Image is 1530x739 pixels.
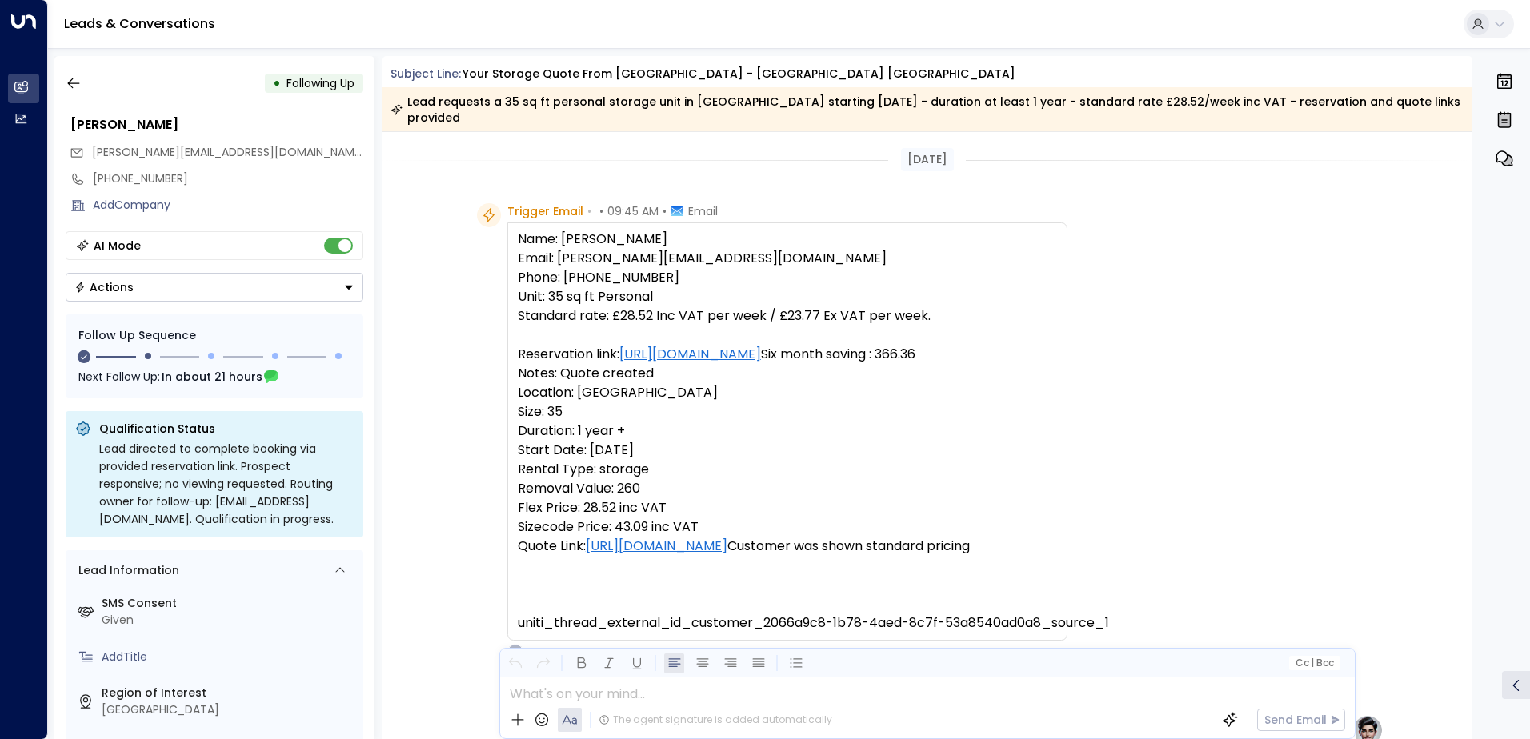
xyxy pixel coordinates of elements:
span: • [599,203,603,219]
span: Following Up [286,75,354,91]
div: • [273,69,281,98]
button: Actions [66,273,363,302]
div: Given [102,612,357,629]
div: Follow Up Sequence [78,327,350,344]
div: AddCompany [93,197,363,214]
a: [URL][DOMAIN_NAME] [619,345,761,364]
span: 09:45 AM [607,203,659,219]
span: [PERSON_NAME][EMAIL_ADDRESS][DOMAIN_NAME] [92,144,365,160]
div: [DATE] [901,148,954,171]
a: Leads & Conversations [64,14,215,33]
span: In about 21 hours [162,368,262,385]
a: [URL][DOMAIN_NAME] [586,537,727,556]
div: [GEOGRAPHIC_DATA] [102,701,357,718]
p: Qualification Status [99,421,354,437]
div: O [507,644,523,660]
span: Trigger Email [507,203,583,219]
div: AI Mode [94,238,141,254]
div: [PERSON_NAME] [70,115,363,134]
span: Cc Bcc [1295,657,1333,669]
div: Lead requests a 35 sq ft personal storage unit in [GEOGRAPHIC_DATA] starting [DATE] - duration at... [391,94,1464,126]
div: Lead Information [73,562,179,579]
span: dan@danproctor.co.uk [92,144,363,161]
div: Next Follow Up: [78,368,350,385]
span: • [587,203,591,219]
div: AddTitle [102,649,357,665]
div: Your storage quote from [GEOGRAPHIC_DATA] - [GEOGRAPHIC_DATA] [GEOGRAPHIC_DATA] [463,66,1015,82]
button: Undo [505,653,525,673]
label: Region of Interest [102,685,357,701]
pre: Name: [PERSON_NAME] Email: [PERSON_NAME][EMAIL_ADDRESS][DOMAIN_NAME] Phone: [PHONE_NUMBER] Unit: ... [518,230,1057,633]
button: Cc|Bcc [1288,656,1340,671]
div: Lead directed to complete booking via provided reservation link. Prospect responsive; no viewing ... [99,440,354,528]
div: Actions [74,280,134,294]
span: Subject Line: [391,66,461,82]
label: SMS Consent [102,595,357,612]
button: Redo [533,653,553,673]
div: Button group with a nested menu [66,273,363,302]
span: • [663,203,667,219]
span: Email [688,203,718,219]
div: The agent signature is added automatically [599,713,832,727]
div: [PHONE_NUMBER] [93,170,363,187]
span: | [1311,657,1314,669]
